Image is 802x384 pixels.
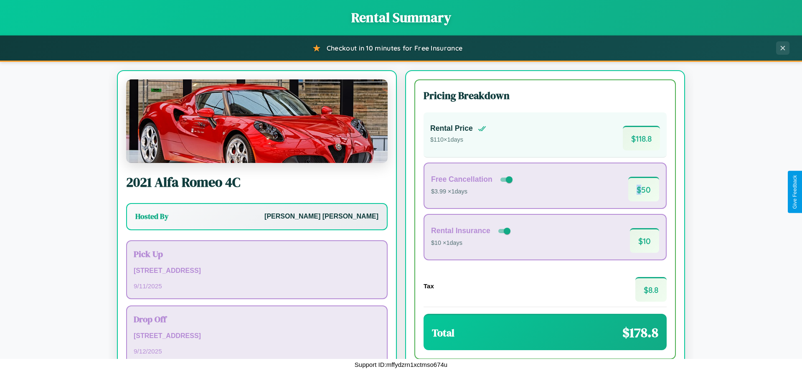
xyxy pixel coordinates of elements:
[622,323,658,342] span: $ 178.8
[134,248,380,260] h3: Pick Up
[424,282,434,290] h4: Tax
[264,211,378,223] p: [PERSON_NAME] [PERSON_NAME]
[432,326,454,340] h3: Total
[431,175,492,184] h4: Free Cancellation
[134,280,380,292] p: 9 / 11 / 2025
[134,330,380,342] p: [STREET_ADDRESS]
[134,346,380,357] p: 9 / 12 / 2025
[8,8,794,27] h1: Rental Summary
[792,175,798,209] div: Give Feedback
[126,173,388,191] h2: 2021 Alfa Romeo 4C
[630,228,659,253] span: $ 10
[623,126,660,150] span: $ 118.8
[134,313,380,325] h3: Drop Off
[635,277,667,302] span: $ 8.8
[355,359,447,370] p: Support ID: mffydzrn1xctmso674u
[430,135,486,145] p: $ 110 × 1 days
[126,79,388,163] img: Alfa Romeo 4C
[134,265,380,277] p: [STREET_ADDRESS]
[424,89,667,102] h3: Pricing Breakdown
[431,238,512,249] p: $10 × 1 days
[431,186,514,197] p: $3.99 × 1 days
[431,226,490,235] h4: Rental Insurance
[628,177,659,201] span: $ 50
[135,211,168,221] h3: Hosted By
[327,44,462,52] span: Checkout in 10 minutes for Free Insurance
[430,124,473,133] h4: Rental Price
